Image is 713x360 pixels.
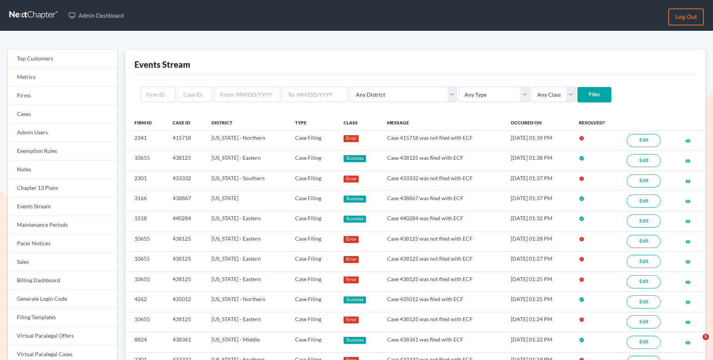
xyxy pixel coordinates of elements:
div: Events Stream [134,59,190,70]
td: Case Filing [289,271,337,291]
a: Virtual Paralegal Offers [8,327,117,345]
a: Edit [627,194,661,208]
a: Admin Users [8,124,117,142]
th: Occured On [505,115,573,130]
i: error [579,277,584,282]
i: check_circle [579,216,584,221]
td: [US_STATE] - Eastern [205,312,289,332]
td: [DATE] 01:39 PM [505,131,573,151]
input: To: MM/DD/YYYY [282,87,348,102]
td: Case 435012 was filed with ECF [381,292,504,312]
td: [US_STATE] - Eastern [205,271,289,291]
a: visibility [685,318,691,325]
td: [US_STATE] - Eastern [205,151,289,171]
i: check_circle [579,196,584,201]
a: Edit [627,134,661,147]
a: visibility [685,258,691,265]
td: Case Filing [289,171,337,191]
td: [DATE] 01:25 PM [505,292,573,312]
a: visibility [685,278,691,285]
span: 5 [703,334,709,340]
td: Case 438125 was filed with ECF [381,151,504,171]
div: Success [344,296,366,303]
i: check_circle [579,156,584,161]
th: Resolved? [573,115,621,130]
a: Edit [627,174,661,188]
a: Admin Dashboard [65,8,128,22]
a: Log out [668,8,704,25]
i: error [579,317,584,322]
a: visibility [685,137,691,144]
td: [US_STATE] - Eastern [205,251,289,271]
th: Type [289,115,337,130]
a: Firms [8,87,117,105]
td: Case Filing [289,251,337,271]
div: Error [344,256,359,263]
td: [US_STATE] - Middle [205,332,289,352]
td: 438125 [166,312,205,332]
td: 10655 [125,231,166,251]
td: Case Filing [289,332,337,352]
div: Success [344,155,366,162]
a: Edit [627,295,661,308]
input: Firm ID [141,87,176,102]
td: [US_STATE] - Northern [205,292,289,312]
a: Edit [627,235,661,248]
i: error [579,236,584,242]
div: Error [344,135,359,142]
a: visibility [685,238,691,244]
td: 2301 [125,171,166,191]
td: 438125 [166,151,205,171]
i: error [579,136,584,141]
td: Case 438361 was filed with ECF [381,332,504,352]
a: Exemption Rules [8,142,117,161]
a: visibility [685,339,691,345]
td: Case 415718 was not filed with ECF [381,131,504,151]
td: Case Filing [289,292,337,312]
td: 415718 [166,131,205,151]
td: [US_STATE] - Southern [205,171,289,191]
div: Success [344,337,366,344]
div: Error [344,316,359,323]
a: visibility [685,157,691,164]
a: Edit [627,275,661,288]
a: Top Customers [8,50,117,68]
td: Case 438867 was filed with ECF [381,191,504,211]
td: 4262 [125,292,166,312]
a: Edit [627,255,661,268]
td: 433332 [166,171,205,191]
a: Edit [627,315,661,328]
th: Class [337,115,381,130]
td: [DATE] 01:25 PM [505,271,573,291]
i: visibility [685,179,691,184]
td: 2341 [125,131,166,151]
i: visibility [685,239,691,244]
div: Error [344,236,359,243]
td: Case Filing [289,131,337,151]
a: Billing Dashboard [8,271,117,290]
td: [DATE] 01:37 PM [505,171,573,191]
div: Success [344,196,366,203]
td: Case Filing [289,312,337,332]
td: [DATE] 01:37 PM [505,191,573,211]
td: 10655 [125,271,166,291]
td: [US_STATE] - Eastern [205,231,289,251]
td: 438125 [166,251,205,271]
a: visibility [685,177,691,184]
th: Firm ID [125,115,166,130]
td: 10655 [125,151,166,171]
a: Notes [8,161,117,179]
td: [US_STATE] [205,191,289,211]
td: [DATE] 01:38 PM [505,151,573,171]
i: check_circle [579,337,584,343]
div: Error [344,176,359,183]
th: District [205,115,289,130]
a: Generate Login Code [8,290,117,308]
td: 438361 [166,332,205,352]
td: 438125 [166,271,205,291]
i: visibility [685,300,691,305]
td: 438125 [166,231,205,251]
i: visibility [685,138,691,144]
td: 438867 [166,191,205,211]
a: Maintenance Periods [8,216,117,234]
